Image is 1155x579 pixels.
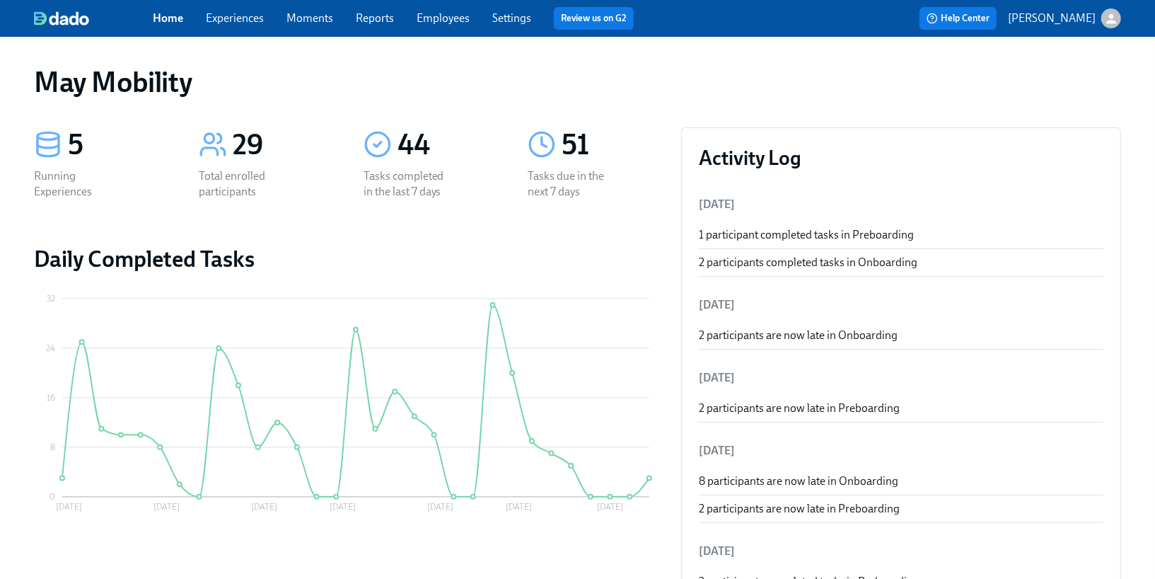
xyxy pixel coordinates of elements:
tspan: 24 [46,343,55,353]
div: 51 [562,127,658,163]
a: Experiences [206,11,264,25]
h1: May Mobility [34,65,192,99]
tspan: 0 [50,492,55,502]
h2: Daily Completed Tasks [34,245,658,273]
div: Tasks completed in the last 7 days [364,168,454,200]
button: Review us on G2 [554,7,634,30]
div: 5 [68,127,165,163]
div: 29 [233,127,330,163]
a: Settings [492,11,531,25]
span: Help Center [927,11,989,25]
div: Total enrolled participants [199,168,289,200]
li: [DATE] [699,434,1103,468]
tspan: [DATE] [330,503,356,512]
tspan: [DATE] [506,503,532,512]
div: Running Experiences [34,168,124,200]
h3: Activity Log [699,145,1103,171]
a: Employees [417,11,470,25]
tspan: [DATE] [251,503,277,512]
div: 44 [397,127,494,163]
div: Tasks due in the next 7 days [528,168,618,200]
div: 2 participants are now late in Preboarding [699,501,1103,517]
p: [PERSON_NAME] [1008,11,1096,26]
div: 2 participants are now late in Onboarding [699,328,1103,343]
li: [DATE] [699,534,1103,568]
tspan: 32 [47,294,55,304]
tspan: [DATE] [153,503,180,512]
button: [PERSON_NAME] [1008,8,1121,28]
li: [DATE] [699,288,1103,322]
div: 2 participants completed tasks in Onboarding [699,255,1103,270]
tspan: [DATE] [597,503,623,512]
a: Review us on G2 [561,11,627,25]
tspan: [DATE] [56,503,82,512]
tspan: 16 [47,393,55,403]
tspan: 8 [50,442,55,452]
button: Help Center [919,7,997,30]
tspan: [DATE] [427,503,453,512]
a: Home [153,11,183,25]
div: 1 participant completed tasks in Preboarding [699,227,1103,243]
a: Moments [286,11,333,25]
a: Reports [356,11,394,25]
span: [DATE] [699,197,735,211]
div: 8 participants are now late in Onboarding [699,474,1103,489]
li: [DATE] [699,361,1103,395]
div: 2 participants are now late in Preboarding [699,401,1103,416]
a: dado [34,11,153,25]
img: dado [34,11,89,25]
